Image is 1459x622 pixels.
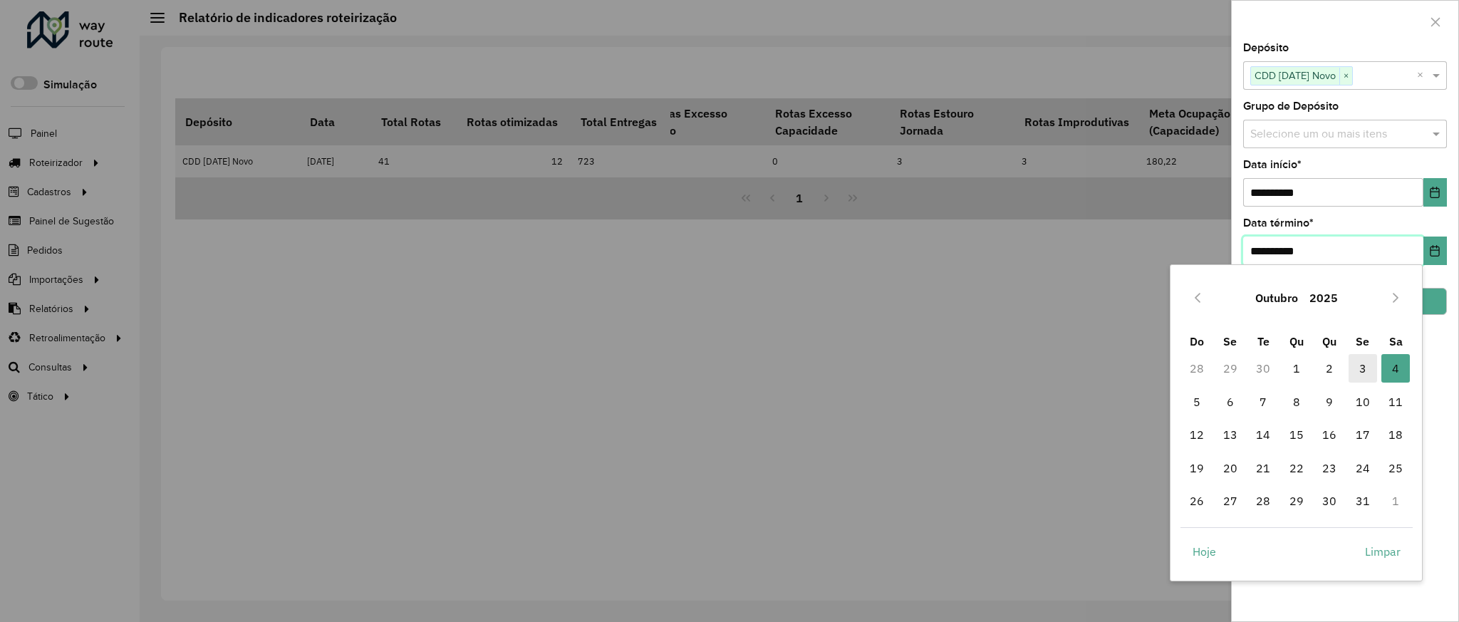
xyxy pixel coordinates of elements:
td: 1 [1280,352,1314,385]
span: Qu [1322,334,1336,348]
span: 13 [1216,420,1245,449]
td: 28 [1180,352,1214,385]
span: Do [1190,334,1204,348]
td: 22 [1280,451,1314,484]
td: 23 [1313,451,1346,484]
td: 4 [1379,352,1413,385]
span: 8 [1282,388,1311,416]
span: 21 [1249,454,1277,482]
td: 29 [1214,352,1247,385]
label: Data término [1243,214,1314,232]
button: Limpar [1353,537,1413,566]
span: 29 [1282,487,1311,515]
span: 12 [1183,420,1211,449]
td: 3 [1346,352,1380,385]
span: 31 [1349,487,1377,515]
span: Hoje [1193,543,1216,560]
td: 25 [1379,451,1413,484]
td: 27 [1214,484,1247,517]
td: 17 [1346,418,1380,451]
span: Qu [1289,334,1304,348]
td: 28 [1247,484,1280,517]
span: 17 [1349,420,1377,449]
button: Choose Date [1423,178,1447,207]
button: Next Month [1384,286,1407,309]
td: 30 [1313,484,1346,517]
span: 10 [1349,388,1377,416]
td: 29 [1280,484,1314,517]
span: 20 [1216,454,1245,482]
td: 13 [1214,418,1247,451]
td: 9 [1313,385,1346,418]
td: 16 [1313,418,1346,451]
span: 22 [1282,454,1311,482]
span: 15 [1282,420,1311,449]
span: 24 [1349,454,1377,482]
span: Limpar [1365,543,1401,560]
td: 7 [1247,385,1280,418]
td: 8 [1280,385,1314,418]
span: 16 [1315,420,1344,449]
label: Grupo de Depósito [1243,98,1339,115]
td: 5 [1180,385,1214,418]
span: 2 [1315,354,1344,383]
span: × [1339,68,1352,85]
button: Previous Month [1186,286,1209,309]
span: 28 [1249,487,1277,515]
span: 30 [1315,487,1344,515]
span: 25 [1381,454,1410,482]
td: 24 [1346,451,1380,484]
span: Sa [1389,334,1403,348]
span: 11 [1381,388,1410,416]
button: Choose Date [1423,237,1447,265]
span: 1 [1282,354,1311,383]
span: 6 [1216,388,1245,416]
label: Data início [1243,156,1302,173]
td: 1 [1379,484,1413,517]
span: 27 [1216,487,1245,515]
td: 21 [1247,451,1280,484]
span: 18 [1381,420,1410,449]
td: 6 [1214,385,1247,418]
span: Se [1223,334,1237,348]
span: CDD [DATE] Novo [1251,67,1339,84]
td: 20 [1214,451,1247,484]
td: 30 [1247,352,1280,385]
td: 26 [1180,484,1214,517]
td: 2 [1313,352,1346,385]
button: Hoje [1180,537,1228,566]
td: 19 [1180,451,1214,484]
span: 4 [1381,354,1410,383]
td: 14 [1247,418,1280,451]
span: Te [1257,334,1270,348]
td: 10 [1346,385,1380,418]
button: Choose Year [1304,281,1344,315]
span: Clear all [1417,67,1429,84]
span: 3 [1349,354,1377,383]
span: 23 [1315,454,1344,482]
td: 31 [1346,484,1380,517]
span: 7 [1249,388,1277,416]
span: 19 [1183,454,1211,482]
div: Choose Date [1170,264,1423,581]
span: Se [1356,334,1369,348]
span: 14 [1249,420,1277,449]
td: 12 [1180,418,1214,451]
button: Choose Month [1250,281,1304,315]
td: 11 [1379,385,1413,418]
span: 5 [1183,388,1211,416]
span: 26 [1183,487,1211,515]
td: 15 [1280,418,1314,451]
td: 18 [1379,418,1413,451]
label: Depósito [1243,39,1289,56]
span: 9 [1315,388,1344,416]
